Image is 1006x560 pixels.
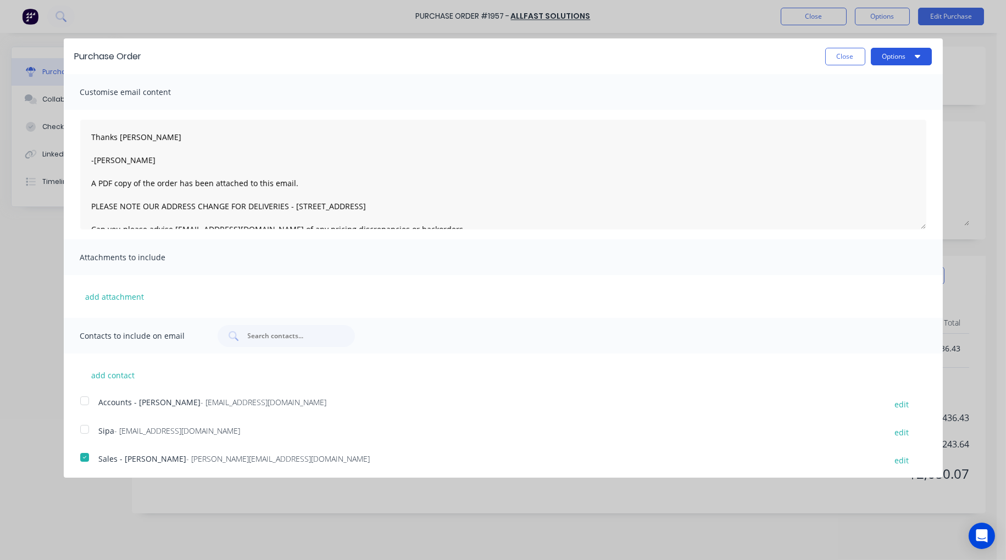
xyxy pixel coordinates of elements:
textarea: Thanks [PERSON_NAME] -[PERSON_NAME] A PDF copy of the order has been attached to this email. PLEA... [80,120,926,229]
input: Search contacts... [247,331,338,341]
span: Sales - [PERSON_NAME] [99,453,187,464]
button: add contact [80,367,146,383]
button: add attachment [80,288,150,305]
span: Attachments to include [80,250,201,265]
span: - [PERSON_NAME][EMAIL_ADDRESS][DOMAIN_NAME] [187,453,370,464]
button: Close [825,48,865,65]
span: Accounts - [PERSON_NAME] [99,397,201,407]
button: edit [888,425,916,440]
span: Contacts to include on email [80,328,201,344]
span: - [EMAIL_ADDRESS][DOMAIN_NAME] [115,425,241,436]
button: Options [871,48,932,65]
span: - [EMAIL_ADDRESS][DOMAIN_NAME] [201,397,327,407]
div: Open Intercom Messenger [969,523,995,549]
span: Sipa [99,425,115,436]
div: Purchase Order [75,50,142,63]
button: edit [888,453,916,468]
button: edit [888,396,916,411]
span: Customise email content [80,85,201,100]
